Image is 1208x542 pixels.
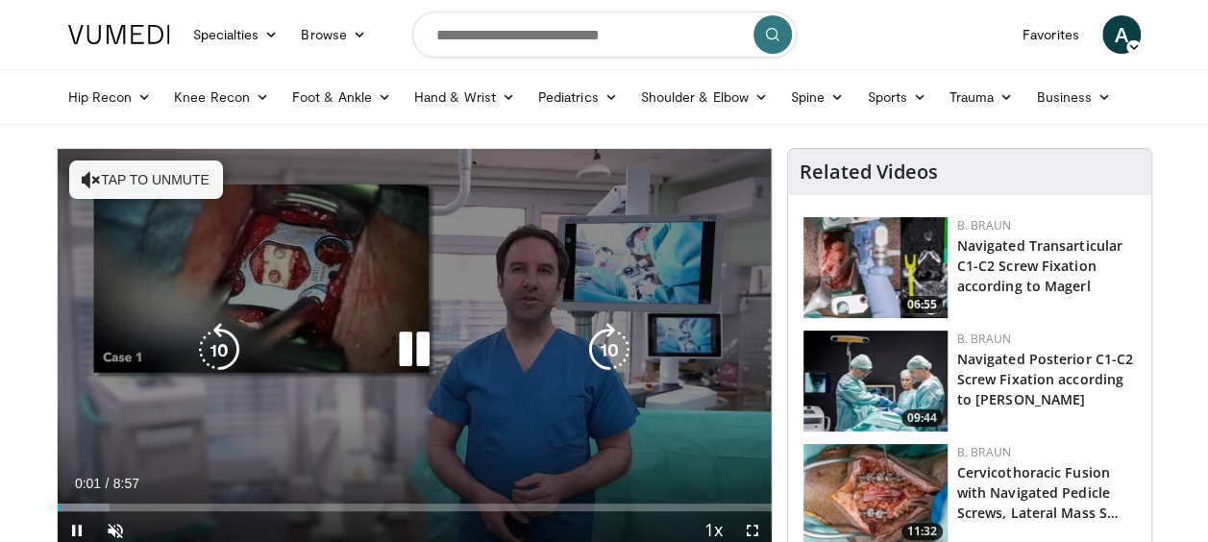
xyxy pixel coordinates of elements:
[803,331,948,431] img: 14c2e441-0343-4af7-a441-cf6cc92191f7.jpg.150x105_q85_crop-smart_upscale.jpg
[957,463,1119,522] a: Cervicothoracic Fusion with Navigated Pedicle Screws, Lateral Mass S…
[113,476,139,491] span: 8:57
[527,78,629,116] a: Pediatrics
[803,217,948,318] img: f8410e01-fc31-46c0-a1b2-4166cf12aee9.jpg.150x105_q85_crop-smart_upscale.jpg
[403,78,527,116] a: Hand & Wrist
[957,444,1011,460] a: B. Braun
[281,78,403,116] a: Foot & Ankle
[68,25,170,44] img: VuMedi Logo
[901,409,943,427] span: 09:44
[957,236,1122,295] a: Navigated Transarticular C1-C2 Screw Fixation according to Magerl
[1011,15,1091,54] a: Favorites
[289,15,378,54] a: Browse
[629,78,779,116] a: Shoulder & Elbow
[106,476,110,491] span: /
[901,296,943,313] span: 06:55
[800,160,938,184] h4: Related Videos
[1102,15,1141,54] a: A
[75,476,101,491] span: 0:01
[58,504,772,511] div: Progress Bar
[938,78,1025,116] a: Trauma
[901,523,943,540] span: 11:32
[957,217,1011,234] a: B. Braun
[1024,78,1122,116] a: Business
[855,78,938,116] a: Sports
[412,12,797,58] input: Search topics, interventions
[803,217,948,318] a: 06:55
[182,15,290,54] a: Specialties
[957,350,1134,408] a: Navigated Posterior C1-C2 Screw Fixation according to [PERSON_NAME]
[57,78,163,116] a: Hip Recon
[162,78,281,116] a: Knee Recon
[803,331,948,431] a: 09:44
[69,160,223,199] button: Tap to unmute
[957,331,1011,347] a: B. Braun
[779,78,855,116] a: Spine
